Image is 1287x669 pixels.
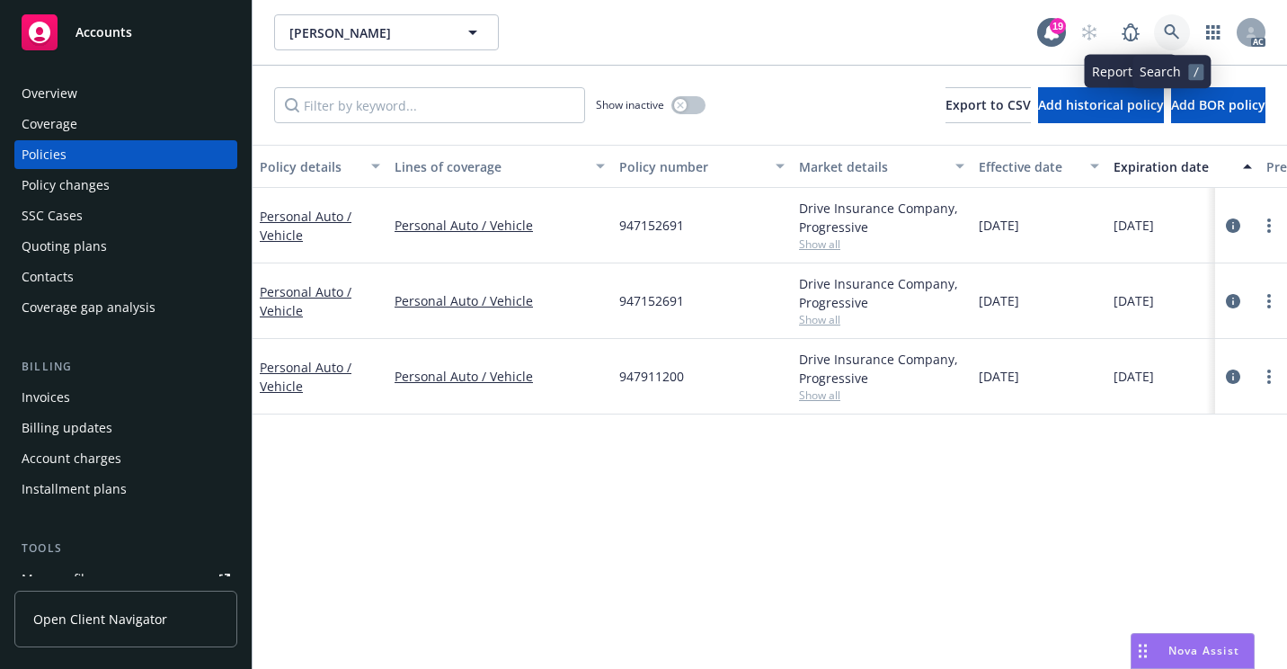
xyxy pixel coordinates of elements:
div: Expiration date [1114,157,1232,176]
button: Policy number [612,145,792,188]
a: Personal Auto / Vehicle [395,367,605,386]
div: Billing [14,358,237,376]
div: Coverage gap analysis [22,293,155,322]
div: Lines of coverage [395,157,585,176]
a: Manage files [14,565,237,593]
a: Personal Auto / Vehicle [395,216,605,235]
span: [DATE] [979,291,1019,310]
a: circleInformation [1222,366,1244,388]
a: Invoices [14,383,237,412]
span: Export to CSV [945,96,1031,113]
span: [PERSON_NAME] [289,23,445,42]
div: Overview [22,79,77,108]
button: Nova Assist [1131,633,1255,669]
a: more [1258,215,1280,236]
span: Add BOR policy [1171,96,1265,113]
a: Installment plans [14,475,237,504]
button: Lines of coverage [387,145,612,188]
div: SSC Cases [22,201,83,230]
a: Start snowing [1071,14,1107,50]
span: [DATE] [979,216,1019,235]
span: 947152691 [619,216,684,235]
a: Billing updates [14,414,237,442]
a: Quoting plans [14,232,237,261]
a: Personal Auto / Vehicle [260,208,351,244]
a: Personal Auto / Vehicle [260,283,351,319]
a: more [1258,366,1280,388]
span: [DATE] [1114,216,1154,235]
div: Policies [22,140,67,169]
input: Filter by keyword... [274,87,585,123]
div: Policy number [619,157,765,176]
a: Personal Auto / Vehicle [395,291,605,310]
div: Quoting plans [22,232,107,261]
div: Tools [14,540,237,557]
a: Accounts [14,7,237,58]
div: Drag to move [1132,634,1154,668]
button: Policy details [253,145,387,188]
a: Personal Auto / Vehicle [260,359,351,395]
button: [PERSON_NAME] [274,14,499,50]
a: circleInformation [1222,290,1244,312]
button: Add BOR policy [1171,87,1265,123]
a: Report a Bug [1113,14,1149,50]
span: [DATE] [1114,291,1154,310]
div: Installment plans [22,475,127,504]
a: SSC Cases [14,201,237,230]
div: Market details [799,157,945,176]
button: Add historical policy [1038,87,1164,123]
a: Policy changes [14,171,237,200]
button: Market details [792,145,972,188]
div: Policy changes [22,171,110,200]
div: Drive Insurance Company, Progressive [799,199,964,236]
div: Billing updates [22,414,112,442]
a: more [1258,290,1280,312]
a: circleInformation [1222,215,1244,236]
div: Account charges [22,444,121,473]
div: 19 [1050,18,1066,34]
div: Coverage [22,110,77,138]
a: Contacts [14,263,237,291]
div: Effective date [979,157,1079,176]
a: Switch app [1195,14,1231,50]
span: Show all [799,236,964,252]
span: Nova Assist [1168,643,1239,658]
button: Effective date [972,145,1106,188]
a: Coverage gap analysis [14,293,237,322]
a: Overview [14,79,237,108]
span: [DATE] [1114,367,1154,386]
div: Policy details [260,157,360,176]
span: Show inactive [596,97,664,112]
span: Open Client Navigator [33,610,167,629]
div: Invoices [22,383,70,412]
span: Add historical policy [1038,96,1164,113]
button: Export to CSV [945,87,1031,123]
div: Manage files [22,565,98,593]
span: [DATE] [979,367,1019,386]
div: Contacts [22,263,74,291]
a: Account charges [14,444,237,473]
a: Policies [14,140,237,169]
a: Coverage [14,110,237,138]
span: Accounts [75,25,132,40]
button: Expiration date [1106,145,1259,188]
a: Search [1154,14,1190,50]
